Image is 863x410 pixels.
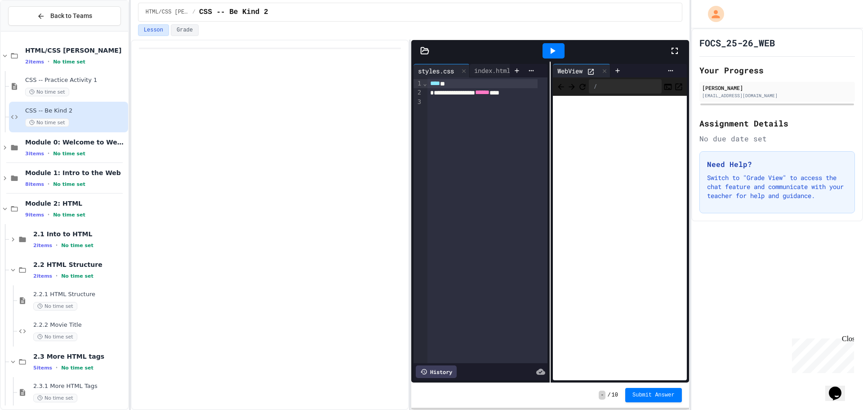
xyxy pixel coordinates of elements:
[699,36,775,49] h1: FOCS_25-26_WEB
[470,66,515,75] div: index.html
[25,151,44,157] span: 3 items
[414,66,458,76] div: styles.css
[33,243,52,248] span: 2 items
[33,365,52,371] span: 5 items
[699,64,855,77] h2: Your Progress
[8,6,121,26] button: Back to Teams
[423,80,427,87] span: Fold line
[33,394,77,402] span: No time set
[414,88,423,97] div: 2
[25,181,44,187] span: 8 items
[33,352,126,360] span: 2.3 More HTML tags
[199,7,268,18] span: CSS -- Be Kind 2
[578,81,587,92] button: Refresh
[414,64,470,77] div: styles.css
[699,117,855,130] h2: Assignment Details
[25,199,126,207] span: Module 2: HTML
[48,180,49,188] span: •
[556,81,565,92] span: Back
[25,77,126,84] span: CSS -- Practice Activity 1
[48,58,49,65] span: •
[25,59,44,65] span: 2 items
[707,159,847,170] h3: Need Help?
[553,96,687,381] iframe: Web Preview
[53,212,85,218] span: No time set
[33,273,52,279] span: 2 items
[33,321,126,329] span: 2.2.2 Movie Title
[33,230,126,238] span: 2.1 Into to HTML
[612,392,618,399] span: 10
[414,98,423,107] div: 3
[53,181,85,187] span: No time set
[663,81,672,92] button: Console
[553,64,610,77] div: WebView
[553,66,587,76] div: WebView
[607,392,610,399] span: /
[567,81,576,92] span: Forward
[699,133,855,144] div: No due date set
[4,4,62,57] div: Chat with us now!Close
[25,88,69,96] span: No time set
[25,46,126,54] span: HTML/CSS [PERSON_NAME]
[599,391,605,400] span: -
[48,150,49,157] span: •
[192,9,196,16] span: /
[138,24,169,36] button: Lesson
[625,388,682,402] button: Submit Answer
[53,59,85,65] span: No time set
[33,383,126,390] span: 2.3.1 More HTML Tags
[33,333,77,341] span: No time set
[25,107,126,115] span: CSS -- Be Kind 2
[48,211,49,218] span: •
[702,84,852,92] div: [PERSON_NAME]
[61,243,93,248] span: No time set
[33,291,126,298] span: 2.2.1 HTML Structure
[707,173,847,200] p: Switch to "Grade View" to access the chat feature and communicate with your teacher for help and ...
[788,335,854,373] iframe: chat widget
[56,242,58,249] span: •
[825,374,854,401] iframe: chat widget
[171,24,199,36] button: Grade
[61,273,93,279] span: No time set
[146,9,189,16] span: HTML/CSS Campbell
[25,118,69,127] span: No time set
[61,365,93,371] span: No time set
[53,151,85,157] span: No time set
[702,92,852,99] div: [EMAIL_ADDRESS][DOMAIN_NAME]
[25,169,126,177] span: Module 1: Intro to the Web
[25,212,44,218] span: 9 items
[33,261,126,269] span: 2.2 HTML Structure
[674,81,683,92] button: Open in new tab
[56,364,58,371] span: •
[25,138,126,146] span: Module 0: Welcome to Web Development
[416,365,457,378] div: History
[470,64,526,77] div: index.html
[56,272,58,279] span: •
[33,302,77,311] span: No time set
[589,79,662,94] div: /
[698,4,726,24] div: My Account
[50,11,92,21] span: Back to Teams
[414,79,423,88] div: 1
[632,392,675,399] span: Submit Answer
